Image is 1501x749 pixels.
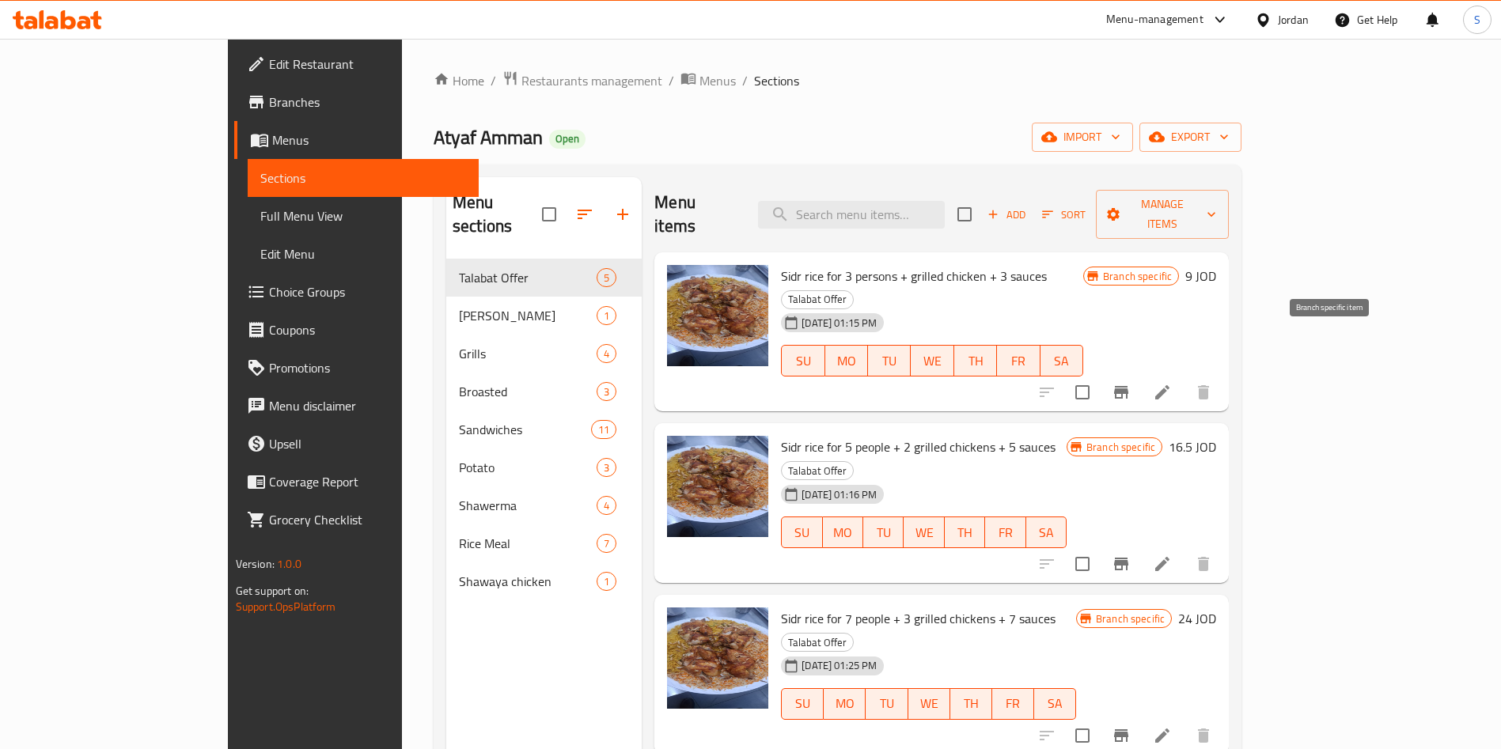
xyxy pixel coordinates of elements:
span: Sort items [1032,202,1096,227]
div: Open [549,130,586,149]
span: Get support on: [236,581,309,601]
span: Atyaf Amman [434,119,543,155]
div: Potato3 [446,448,642,486]
span: 3 [597,460,616,475]
li: / [491,71,496,90]
span: Menu disclaimer [269,396,466,415]
div: Grills [459,344,597,363]
div: items [597,344,616,363]
button: Branch-specific-item [1102,545,1140,583]
button: TH [950,688,992,720]
h2: Menu sections [453,191,542,238]
a: Menus [680,70,736,91]
span: Choice Groups [269,282,466,301]
button: FR [997,345,1040,376]
div: Menu-management [1106,10,1203,29]
a: Menus [234,121,479,159]
span: Sort [1042,206,1086,224]
button: WE [908,688,950,720]
div: items [597,458,616,477]
input: search [758,201,945,229]
span: MO [830,692,859,715]
span: TU [874,350,904,373]
span: 11 [592,422,616,437]
span: Broasted [459,382,597,401]
a: Promotions [234,349,479,387]
span: S [1474,11,1480,28]
span: 4 [597,498,616,513]
span: Sidr rice for 7 people + 3 grilled chickens + 7 sauces [781,607,1056,630]
span: Rice Meal [459,534,597,553]
span: export [1152,127,1229,147]
span: Promotions [269,358,466,377]
span: Edit Menu [260,244,466,263]
div: Grills4 [446,335,642,373]
span: Version: [236,554,275,574]
span: Select all sections [533,198,566,231]
div: Rice Meal7 [446,524,642,562]
span: 1.0.0 [277,554,301,574]
li: / [669,71,674,90]
div: Shawerma4 [446,486,642,524]
span: Shawerma [459,496,597,515]
span: WE [915,692,944,715]
span: Sidr rice for 3 persons + grilled chicken + 3 sauces [781,264,1047,288]
span: Upsell [269,434,466,453]
span: Sidr rice for 5 people + 2 grilled chickens + 5 sauces [781,435,1056,459]
img: Sidr rice for 7 people + 3 grilled chickens + 7 sauces [667,607,768,709]
a: Grocery Checklist [234,501,479,539]
span: Restaurants management [521,71,662,90]
span: 1 [597,574,616,589]
span: MO [829,521,857,544]
h6: 9 JOD [1185,265,1216,287]
span: Potato [459,458,597,477]
span: WE [910,521,938,544]
button: TU [863,516,904,548]
div: Talabat Offer [781,633,854,652]
span: Select to update [1066,376,1099,409]
span: Open [549,132,586,146]
div: Talabat Offer5 [446,259,642,297]
a: Edit Menu [248,235,479,273]
a: Sections [248,159,479,197]
span: SA [1047,350,1077,373]
span: Add [985,206,1028,224]
span: [DATE] 01:25 PM [795,658,883,673]
button: SA [1040,345,1083,376]
h6: 24 JOD [1178,607,1216,630]
a: Coupons [234,311,479,349]
a: Edit Restaurant [234,45,479,83]
span: Talabat Offer [459,268,597,287]
span: WE [917,350,947,373]
a: Branches [234,83,479,121]
h6: 16.5 JOD [1169,436,1216,458]
div: items [597,496,616,515]
div: items [597,534,616,553]
nav: breadcrumb [434,70,1241,91]
button: Branch-specific-item [1102,373,1140,411]
span: SU [788,350,818,373]
span: Sandwiches [459,420,591,439]
span: Coverage Report [269,472,466,491]
button: WE [904,516,944,548]
button: MO [825,345,868,376]
button: Manage items [1096,190,1229,239]
span: TU [870,521,897,544]
button: export [1139,123,1241,152]
a: Edit menu item [1153,554,1172,573]
span: 1 [597,308,616,323]
span: TH [957,692,986,715]
div: Talabat Offer [781,290,854,309]
span: import [1044,127,1120,147]
div: Shish Tawook [459,306,597,325]
button: delete [1185,545,1222,583]
span: SU [788,521,816,544]
a: Menu disclaimer [234,387,479,425]
span: [DATE] 01:15 PM [795,316,883,331]
div: Shawaya chicken [459,572,597,591]
li: / [742,71,748,90]
span: Branch specific [1097,269,1178,284]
